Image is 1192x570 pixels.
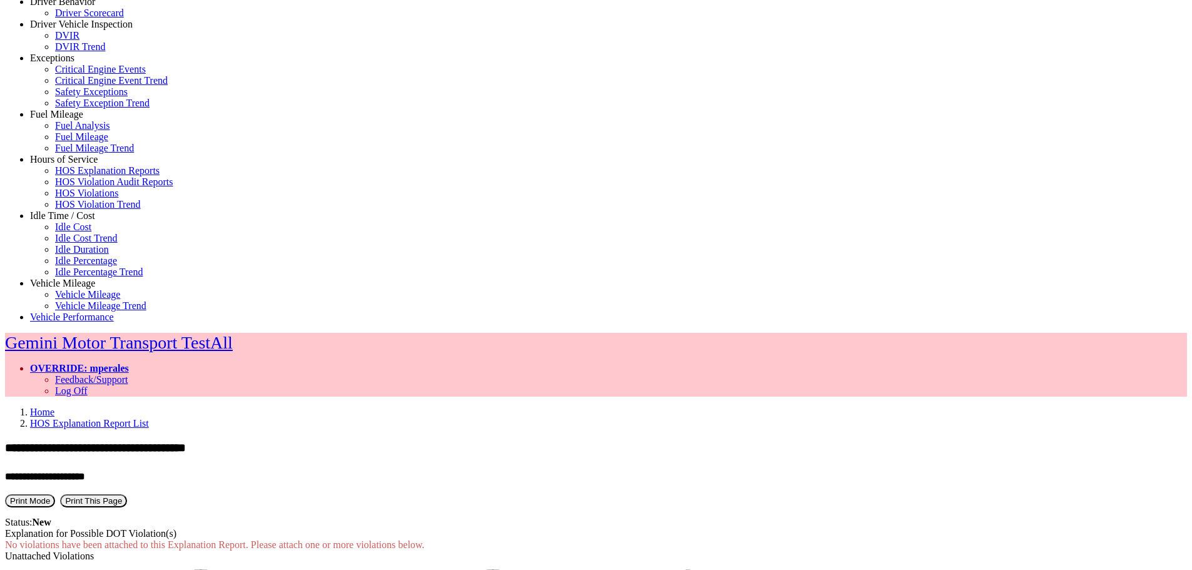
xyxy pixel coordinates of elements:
[60,494,127,507] button: Print This Page
[5,333,233,352] a: Gemini Motor Transport TestAll
[55,221,91,232] a: Idle Cost
[55,385,88,396] a: Log Off
[55,244,109,255] a: Idle Duration
[55,165,160,176] a: HOS Explanation Reports
[55,75,168,86] a: Critical Engine Event Trend
[30,278,95,288] a: Vehicle Mileage
[30,210,95,221] a: Idle Time / Cost
[55,131,108,142] a: Fuel Mileage
[30,363,129,374] a: OVERRIDE: mperales
[5,528,1187,539] div: Explanation for Possible DOT Violation(s)
[55,267,143,277] a: Idle Percentage Trend
[55,41,105,52] a: DVIR Trend
[33,517,51,527] strong: New
[55,233,118,243] a: Idle Cost Trend
[30,53,74,63] a: Exceptions
[55,86,128,97] a: Safety Exceptions
[55,300,146,311] a: Vehicle Mileage Trend
[55,30,79,41] a: DVIR
[5,517,1187,528] div: Status:
[55,143,134,153] a: Fuel Mileage Trend
[55,374,128,385] a: Feedback/Support
[30,19,133,29] a: Driver Vehicle Inspection
[30,154,98,165] a: Hours of Service
[55,188,118,198] a: HOS Violations
[55,98,150,108] a: Safety Exception Trend
[55,8,124,18] a: Driver Scorecard
[55,289,120,300] a: Vehicle Mileage
[55,64,146,74] a: Critical Engine Events
[5,539,424,550] span: No violations have been attached to this Explanation Report. Please attach one or more violations...
[5,551,1187,562] div: Unattached Violations
[55,176,173,187] a: HOS Violation Audit Reports
[55,120,110,131] a: Fuel Analysis
[30,312,114,322] a: Vehicle Performance
[30,418,149,429] a: HOS Explanation Report List
[55,255,117,266] a: Idle Percentage
[30,109,83,120] a: Fuel Mileage
[5,494,55,507] button: Print Mode
[55,199,141,210] a: HOS Violation Trend
[30,407,54,417] a: Home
